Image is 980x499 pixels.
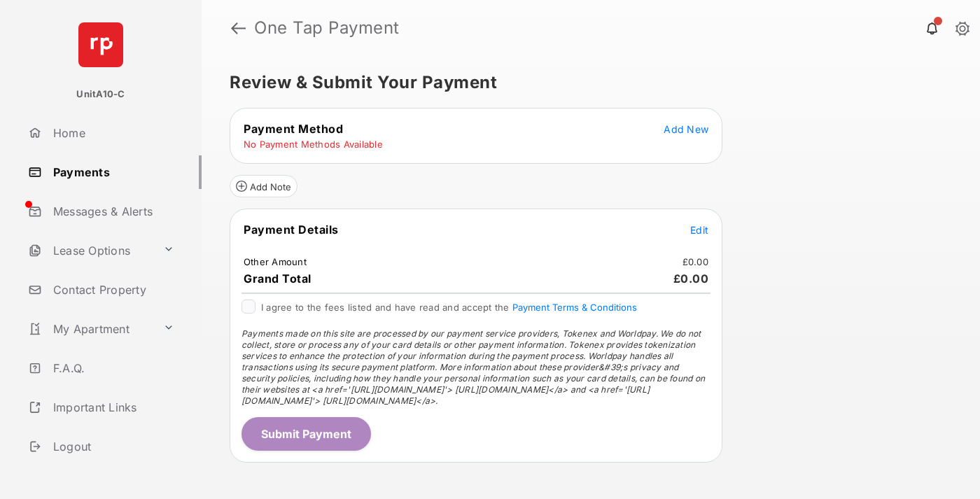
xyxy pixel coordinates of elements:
[673,272,709,286] span: £0.00
[512,302,637,313] button: I agree to the fees listed and have read and accept the
[664,122,708,136] button: Add New
[230,74,941,91] h5: Review & Submit Your Payment
[22,234,157,267] a: Lease Options
[22,273,202,307] a: Contact Property
[22,155,202,189] a: Payments
[244,122,343,136] span: Payment Method
[230,175,297,197] button: Add Note
[664,123,708,135] span: Add New
[244,272,311,286] span: Grand Total
[22,195,202,228] a: Messages & Alerts
[22,116,202,150] a: Home
[76,87,125,101] p: UnitA10-C
[241,328,705,406] span: Payments made on this site are processed by our payment service providers, Tokenex and Worldpay. ...
[243,255,307,268] td: Other Amount
[78,22,123,67] img: svg+xml;base64,PHN2ZyB4bWxucz0iaHR0cDovL3d3dy53My5vcmcvMjAwMC9zdmciIHdpZHRoPSI2NCIgaGVpZ2h0PSI2NC...
[690,223,708,237] button: Edit
[690,224,708,236] span: Edit
[254,20,400,36] strong: One Tap Payment
[22,391,180,424] a: Important Links
[261,302,637,313] span: I agree to the fees listed and have read and accept the
[241,417,371,451] button: Submit Payment
[22,430,202,463] a: Logout
[22,312,157,346] a: My Apartment
[244,223,339,237] span: Payment Details
[22,351,202,385] a: F.A.Q.
[682,255,709,268] td: £0.00
[243,138,384,150] td: No Payment Methods Available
